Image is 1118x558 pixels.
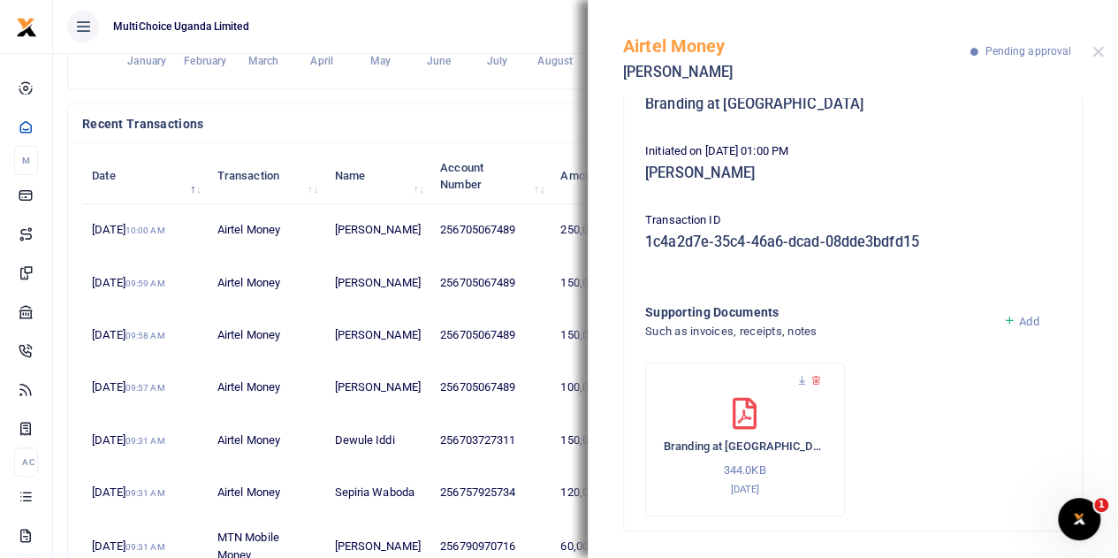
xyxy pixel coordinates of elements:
[208,256,325,309] td: Airtel Money
[125,542,165,552] small: 09:31 AM
[324,149,430,203] th: Name: activate to sort column ascending
[125,331,165,340] small: 09:58 AM
[14,146,38,175] li: M
[16,17,37,38] img: logo-small
[208,204,325,256] td: Airtel Money
[537,55,573,67] tspan: August
[82,114,669,134] h4: Recent Transactions
[551,149,629,203] th: Amount: activate to sort column ascending
[125,279,165,288] small: 09:59 AM
[82,414,208,466] td: [DATE]
[426,55,451,67] tspan: June
[82,256,208,309] td: [DATE]
[208,414,325,466] td: Airtel Money
[664,440,826,454] h6: Branding at [GEOGRAPHIC_DATA]
[324,309,430,361] td: [PERSON_NAME]
[486,55,506,67] tspan: July
[184,55,226,67] tspan: February
[208,467,325,519] td: Airtel Money
[430,149,551,203] th: Account Number: activate to sort column ascending
[430,309,551,361] td: 256705067489
[551,414,629,466] td: 150,000
[125,383,165,393] small: 09:57 AM
[208,309,325,361] td: Airtel Money
[82,149,208,203] th: Date: activate to sort column descending
[324,467,430,519] td: Sepiria Waboda
[125,436,165,446] small: 09:31 AM
[430,467,551,519] td: 256757925734
[106,19,256,34] span: MultiChoice Uganda Limited
[1003,315,1039,328] a: Add
[1019,315,1038,328] span: Add
[664,462,826,480] p: 344.0KB
[324,256,430,309] td: [PERSON_NAME]
[551,256,629,309] td: 150,000
[430,414,551,466] td: 256703727311
[82,362,208,414] td: [DATE]
[623,35,970,57] h5: Airtel Money
[82,467,208,519] td: [DATE]
[125,225,165,235] small: 10:00 AM
[16,19,37,33] a: logo-small logo-large logo-large
[645,142,1061,161] p: Initiated on [DATE] 01:00 PM
[645,363,845,516] div: Branding at Luzira Prison
[730,483,759,495] small: [DATE]
[430,256,551,309] td: 256705067489
[82,309,208,361] td: [DATE]
[324,204,430,256] td: [PERSON_NAME]
[127,55,166,67] tspan: January
[551,467,629,519] td: 120,000
[1092,46,1104,57] button: Close
[430,362,551,414] td: 256705067489
[324,362,430,414] td: [PERSON_NAME]
[369,55,390,67] tspan: May
[430,204,551,256] td: 256705067489
[623,64,970,81] h5: [PERSON_NAME]
[1094,498,1108,512] span: 1
[645,164,1061,182] h5: [PERSON_NAME]
[125,488,165,498] small: 09:31 AM
[985,45,1071,57] span: Pending approval
[1058,498,1100,540] iframe: Intercom live chat
[551,362,629,414] td: 100,000
[310,55,333,67] tspan: April
[551,204,629,256] td: 250,000
[645,211,1061,230] p: Transaction ID
[645,322,989,341] h4: Such as invoices, receipts, notes
[14,447,38,477] li: Ac
[208,362,325,414] td: Airtel Money
[645,302,989,322] h4: Supporting Documents
[324,414,430,466] td: Dewule Iddi
[645,96,1061,113] h5: Branding at [GEOGRAPHIC_DATA]
[551,309,629,361] td: 150,000
[645,233,1061,251] h5: 1c4a2d7e-35c4-46a6-dcad-08dde3bdfd15
[82,204,208,256] td: [DATE]
[208,149,325,203] th: Transaction: activate to sort column ascending
[248,55,279,67] tspan: March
